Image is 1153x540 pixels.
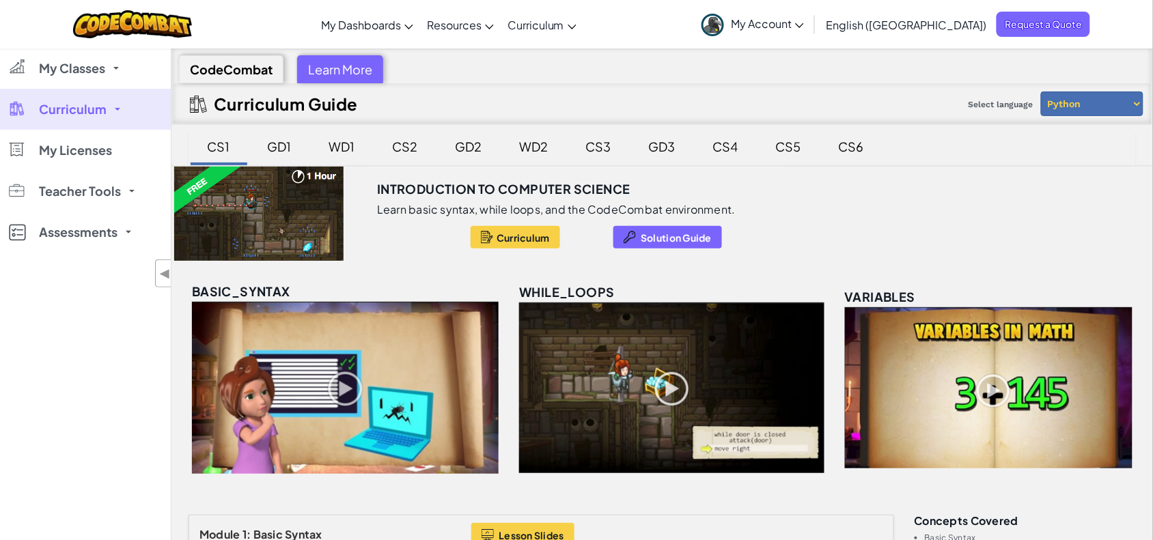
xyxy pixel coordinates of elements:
[39,144,112,156] span: My Licenses
[997,12,1090,37] a: Request a Quote
[214,94,358,113] h2: Curriculum Guide
[420,6,501,43] a: Resources
[731,16,804,31] span: My Account
[825,130,878,162] div: CS6
[613,226,722,248] button: Solution Guide
[641,232,712,243] span: Solution Guide
[427,18,482,32] span: Resources
[192,283,290,299] span: basic_syntax
[192,302,499,474] img: basic_syntax_unlocked.png
[39,185,121,197] span: Teacher Tools
[572,130,625,162] div: CS3
[179,55,283,83] div: CodeCombat
[316,130,369,162] div: WD1
[519,284,614,300] span: while_loops
[321,18,401,32] span: My Dashboards
[497,232,550,243] span: Curriculum
[519,302,824,473] img: while_loops_unlocked.png
[501,6,583,43] a: Curriculum
[254,130,305,162] div: GD1
[39,62,105,74] span: My Classes
[701,14,724,36] img: avatar
[471,226,560,248] button: Curriculum
[377,179,630,199] h3: Introduction to Computer Science
[190,96,207,113] img: IconCurriculumGuide.svg
[506,130,562,162] div: WD2
[73,10,193,38] img: CodeCombat logo
[699,130,752,162] div: CS4
[845,307,1133,468] img: variables_unlocked.png
[194,130,244,162] div: CS1
[39,226,117,238] span: Assessments
[314,6,420,43] a: My Dashboards
[297,55,383,83] div: Learn More
[963,94,1039,115] span: Select language
[159,264,171,283] span: ◀
[39,103,107,115] span: Curriculum
[819,6,993,43] a: English ([GEOGRAPHIC_DATA])
[379,130,432,162] div: CS2
[377,203,736,216] p: Learn basic syntax, while loops, and the CodeCombat environment.
[695,3,811,46] a: My Account
[915,515,1136,526] h3: Concepts covered
[845,289,916,304] span: variables
[442,130,496,162] div: GD2
[635,130,689,162] div: GD3
[762,130,815,162] div: CS5
[508,18,564,32] span: Curriculum
[826,18,986,32] span: English ([GEOGRAPHIC_DATA])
